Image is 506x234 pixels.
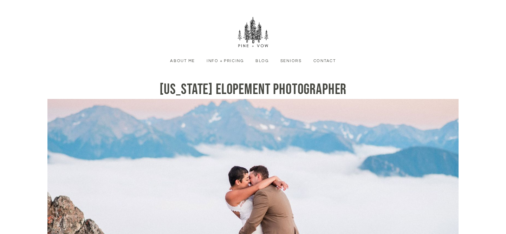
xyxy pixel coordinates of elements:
a: Contact [309,58,340,64]
a: Info + Pricing [202,58,248,64]
a: Blog [251,58,273,64]
a: Seniors [276,58,306,64]
img: Pine + Vow [237,17,269,48]
a: About Me [166,58,199,64]
span: [US_STATE] Elopement Photographer [160,81,347,99]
